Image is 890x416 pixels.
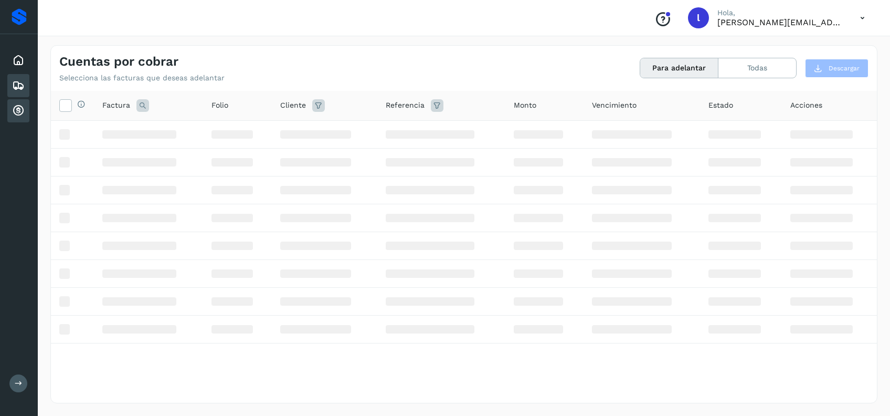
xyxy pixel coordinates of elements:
[386,100,425,111] span: Referencia
[717,8,843,17] p: Hola,
[211,100,228,111] span: Folio
[59,54,178,69] h4: Cuentas por cobrar
[102,100,130,111] span: Factura
[640,58,718,78] button: Para adelantar
[7,49,29,72] div: Inicio
[717,17,843,27] p: lorena.rojo@serviciosatc.com.mx
[514,100,536,111] span: Monto
[805,59,868,78] button: Descargar
[7,74,29,97] div: Embarques
[59,74,225,82] p: Selecciona las facturas que deseas adelantar
[592,100,637,111] span: Vencimiento
[790,100,822,111] span: Acciones
[718,58,796,78] button: Todas
[708,100,733,111] span: Estado
[829,64,860,73] span: Descargar
[7,99,29,122] div: Cuentas por cobrar
[280,100,306,111] span: Cliente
